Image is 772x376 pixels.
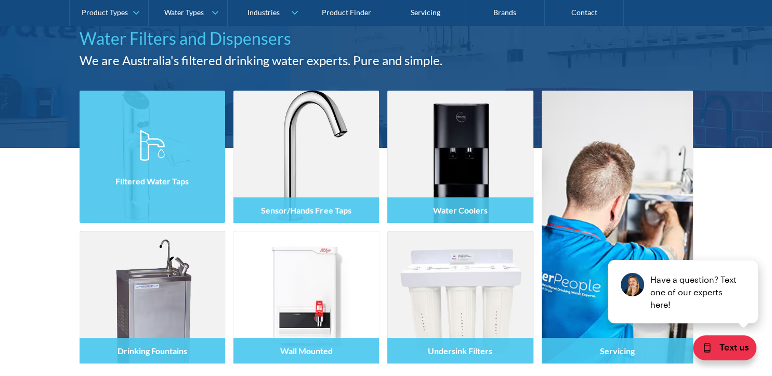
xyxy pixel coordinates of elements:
[80,231,225,364] img: Drinking Fountains
[542,91,693,364] a: Servicing
[433,205,488,215] h4: Water Coolers
[82,8,128,17] div: Product Types
[115,176,189,186] h4: Filtered Water Taps
[387,91,533,223] img: Water Coolers
[600,346,635,356] h4: Servicing
[280,346,332,356] h4: Wall Mounted
[233,91,379,223] img: Sensor/Hands Free Taps
[247,8,279,17] div: Industries
[233,231,379,364] img: Wall Mounted
[387,231,533,364] img: Undersink Filters
[668,324,772,376] iframe: podium webchat widget bubble
[261,205,351,215] h4: Sensor/Hands Free Taps
[164,8,204,17] div: Water Types
[595,212,772,337] iframe: podium webchat widget prompt
[428,346,492,356] h4: Undersink Filters
[80,91,225,223] img: Filtered Water Taps
[117,346,187,356] h4: Drinking Fountains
